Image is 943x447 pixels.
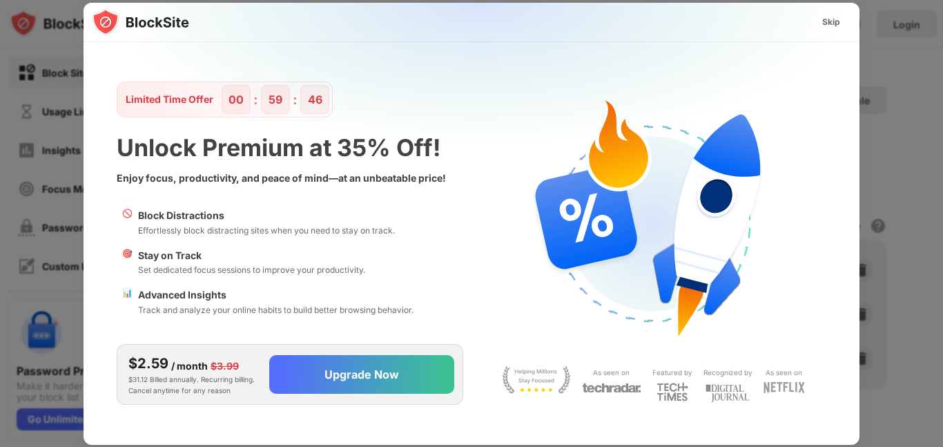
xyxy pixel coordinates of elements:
[703,366,752,379] div: Recognized by
[211,359,239,374] div: $3.99
[138,287,414,303] div: Advanced Insights
[502,366,571,394] img: light-stay-focus.svg
[766,366,802,379] div: As seen on
[652,366,692,379] div: Featured by
[128,353,258,396] div: $31.12 Billed annually. Recurring billing. Cancel anytime for any reason
[324,368,399,381] div: Upgrade Now
[138,303,414,316] div: Track and analyze your online habits to build better browsing behavior.
[593,366,630,379] div: As seen on
[171,359,208,374] div: / month
[128,353,168,374] div: $2.59
[92,3,868,276] img: gradient.svg
[122,287,133,316] div: 📊
[822,15,840,29] div: Skip
[582,382,641,394] img: light-techradar.svg
[657,382,688,401] img: light-techtimes.svg
[706,382,750,405] img: light-digital-journal.svg
[764,382,805,393] img: light-netflix.svg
